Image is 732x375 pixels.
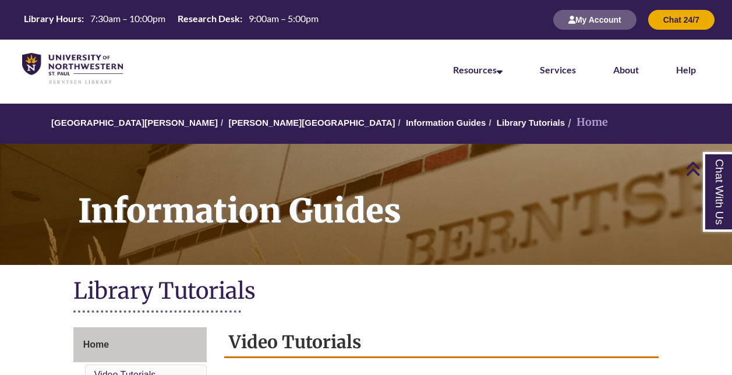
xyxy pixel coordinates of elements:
[83,339,109,349] span: Home
[553,15,636,24] a: My Account
[224,327,659,358] h2: Video Tutorials
[19,12,323,28] a: Hours Today
[540,64,576,75] a: Services
[648,15,715,24] a: Chat 24/7
[648,10,715,30] button: Chat 24/7
[676,64,696,75] a: Help
[173,12,244,25] th: Research Desk:
[22,53,123,85] img: UNWSP Library Logo
[497,118,565,128] a: Library Tutorials
[228,118,395,128] a: [PERSON_NAME][GEOGRAPHIC_DATA]
[73,327,207,362] a: Home
[65,144,732,250] h1: Information Guides
[249,13,319,24] span: 9:00am – 5:00pm
[406,118,486,128] a: Information Guides
[19,12,86,25] th: Library Hours:
[565,114,608,131] li: Home
[19,12,323,27] table: Hours Today
[73,277,659,307] h1: Library Tutorials
[553,10,636,30] button: My Account
[685,161,729,176] a: Back to Top
[613,64,639,75] a: About
[51,118,218,128] a: [GEOGRAPHIC_DATA][PERSON_NAME]
[453,64,503,75] a: Resources
[90,13,165,24] span: 7:30am – 10:00pm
